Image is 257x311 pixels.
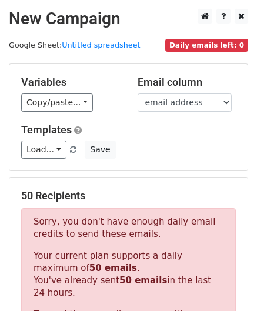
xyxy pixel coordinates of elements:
p: Your current plan supports a daily maximum of . You've already sent in the last 24 hours. [34,250,223,299]
h5: Variables [21,76,120,89]
h2: New Campaign [9,9,248,29]
a: Untitled spreadsheet [62,41,140,49]
a: Copy/paste... [21,93,93,112]
p: Sorry, you don't have enough daily email credits to send these emails. [34,216,223,240]
h5: 50 Recipients [21,189,236,202]
a: Load... [21,141,66,159]
h5: Email column [138,76,236,89]
strong: 50 emails [119,275,167,286]
strong: 50 emails [89,263,137,273]
small: Google Sheet: [9,41,141,49]
span: Daily emails left: 0 [165,39,248,52]
iframe: Chat Widget [198,255,257,311]
button: Save [85,141,115,159]
a: Daily emails left: 0 [165,41,248,49]
a: Templates [21,123,72,136]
